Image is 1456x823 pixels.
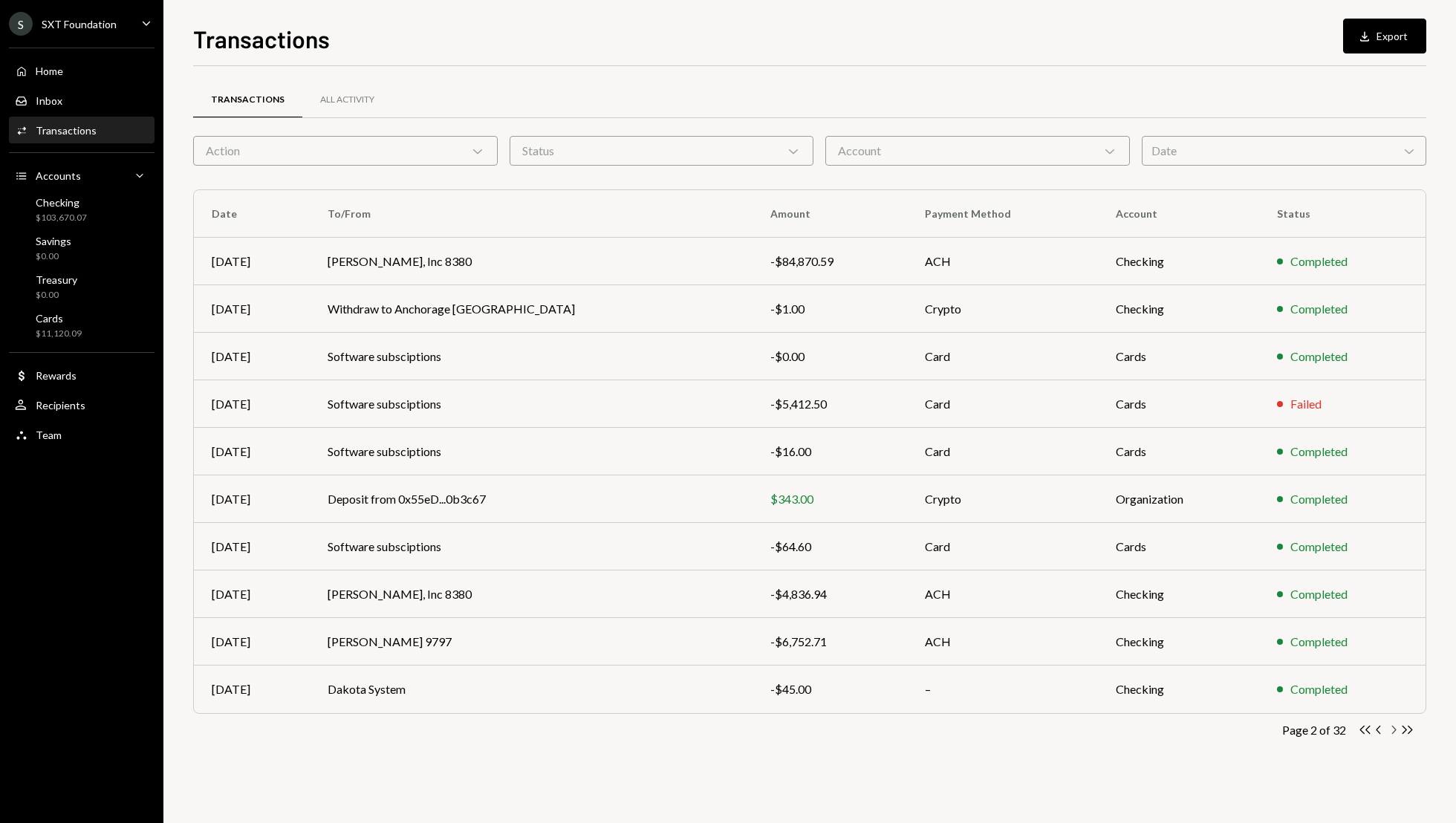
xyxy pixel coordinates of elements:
[310,428,753,475] td: Software subsciptions
[907,618,1098,666] td: ACH
[907,523,1098,570] td: Card
[36,273,77,286] div: Treasury
[9,391,155,418] a: Recipients
[9,269,155,305] a: Treasury$0.00
[310,618,753,666] td: [PERSON_NAME] 9797
[211,94,285,106] div: Transactions
[36,312,82,325] div: Cards
[1142,136,1426,166] div: Date
[310,570,753,618] td: [PERSON_NAME], Inc 8380
[36,429,62,441] div: Team
[212,300,292,318] div: [DATE]
[1290,253,1348,270] div: Completed
[907,570,1098,618] td: ACH
[770,585,889,603] div: -$4,836.94
[9,87,155,114] a: Inbox
[212,633,292,651] div: [DATE]
[1098,570,1259,618] td: Checking
[770,538,889,556] div: -$64.60
[212,348,292,365] div: [DATE]
[310,285,753,333] td: Withdraw to Anchorage [GEOGRAPHIC_DATA]
[9,230,155,266] a: Savings$0.00
[9,421,155,448] a: Team
[770,633,889,651] div: -$6,752.71
[1098,475,1259,523] td: Organization
[212,538,292,556] div: [DATE]
[36,328,82,340] div: $11,120.09
[212,490,292,508] div: [DATE]
[36,124,97,137] div: Transactions
[1290,443,1348,461] div: Completed
[310,475,753,523] td: Deposit from 0x55eD...0b3c67
[320,94,374,106] div: All Activity
[212,253,292,270] div: [DATE]
[36,212,87,224] div: $103,670.07
[907,428,1098,475] td: Card
[36,94,62,107] div: Inbox
[770,490,889,508] div: $343.00
[1098,428,1259,475] td: Cards
[310,380,753,428] td: Software subsciptions
[825,136,1130,166] div: Account
[907,190,1098,238] th: Payment Method
[193,81,302,119] a: Transactions
[36,65,63,77] div: Home
[907,666,1098,713] td: –
[770,300,889,318] div: -$1.00
[36,369,77,382] div: Rewards
[770,348,889,365] div: -$0.00
[193,136,498,166] div: Action
[36,196,87,209] div: Checking
[770,680,889,698] div: -$45.00
[1098,380,1259,428] td: Cards
[310,523,753,570] td: Software subsciptions
[9,192,155,227] a: Checking$103,670.07
[42,18,117,30] div: SXT Foundation
[36,399,85,411] div: Recipients
[310,238,753,285] td: [PERSON_NAME], Inc 8380
[193,24,330,53] h1: Transactions
[1290,300,1348,318] div: Completed
[9,57,155,84] a: Home
[1098,333,1259,380] td: Cards
[770,443,889,461] div: -$16.00
[212,443,292,461] div: [DATE]
[212,395,292,413] div: [DATE]
[907,380,1098,428] td: Card
[9,308,155,343] a: Cards$11,120.09
[1098,238,1259,285] td: Checking
[1098,190,1259,238] th: Account
[907,475,1098,523] td: Crypto
[1290,348,1348,365] div: Completed
[907,333,1098,380] td: Card
[1098,523,1259,570] td: Cards
[1282,723,1346,737] div: Page 2 of 32
[1259,190,1426,238] th: Status
[770,395,889,413] div: -$5,412.50
[9,162,155,189] a: Accounts
[510,136,814,166] div: Status
[1098,666,1259,713] td: Checking
[9,362,155,388] a: Rewards
[212,585,292,603] div: [DATE]
[36,169,81,182] div: Accounts
[753,190,907,238] th: Amount
[770,253,889,270] div: -$84,870.59
[310,666,753,713] td: Dakota System
[310,190,753,238] th: To/From
[1290,680,1348,698] div: Completed
[1290,538,1348,556] div: Completed
[9,12,33,36] div: S
[9,117,155,143] a: Transactions
[36,235,71,247] div: Savings
[1343,19,1426,53] button: Export
[1290,490,1348,508] div: Completed
[310,333,753,380] td: Software subsciptions
[907,285,1098,333] td: Crypto
[36,289,77,302] div: $0.00
[1290,585,1348,603] div: Completed
[907,238,1098,285] td: ACH
[1290,633,1348,651] div: Completed
[302,81,392,119] a: All Activity
[194,190,310,238] th: Date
